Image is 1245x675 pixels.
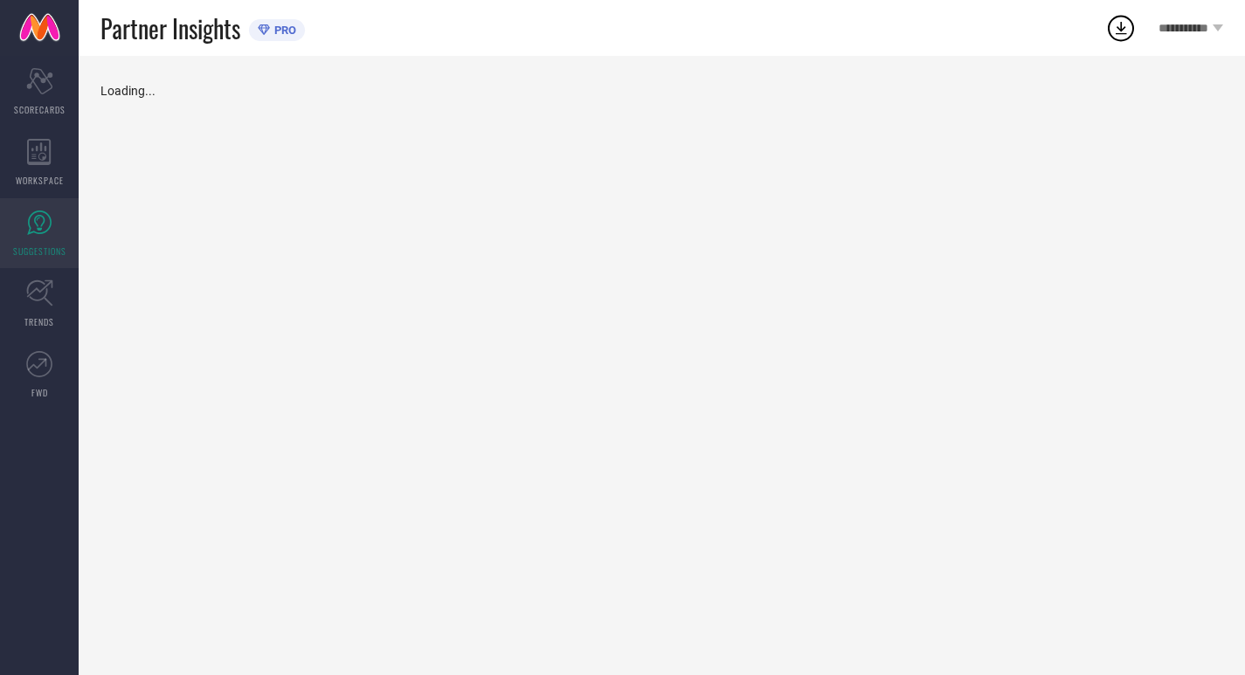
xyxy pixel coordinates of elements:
[13,245,66,258] span: SUGGESTIONS
[270,24,296,37] span: PRO
[100,84,156,98] span: Loading...
[16,174,64,187] span: WORKSPACE
[1105,12,1137,44] div: Open download list
[31,386,48,399] span: FWD
[24,315,54,328] span: TRENDS
[14,103,66,116] span: SCORECARDS
[100,10,240,46] span: Partner Insights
